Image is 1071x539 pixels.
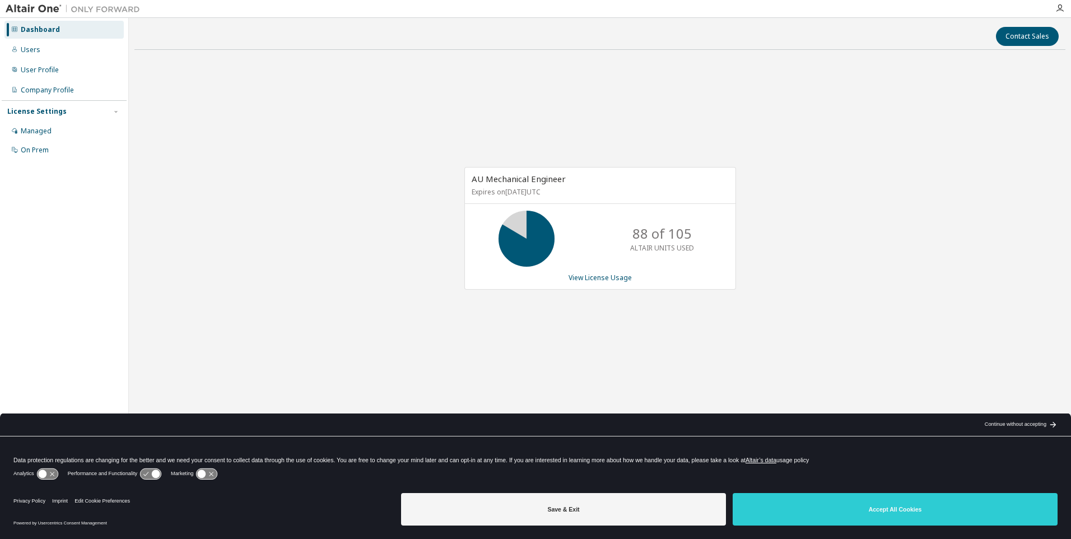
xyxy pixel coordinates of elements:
[21,146,49,155] div: On Prem
[996,27,1059,46] button: Contact Sales
[7,107,67,116] div: License Settings
[21,25,60,34] div: Dashboard
[21,66,59,75] div: User Profile
[472,173,566,184] span: AU Mechanical Engineer
[21,45,40,54] div: Users
[21,86,74,95] div: Company Profile
[630,243,694,253] p: ALTAIR UNITS USED
[632,224,692,243] p: 88 of 105
[569,273,632,282] a: View License Usage
[21,127,52,136] div: Managed
[6,3,146,15] img: Altair One
[472,187,726,197] p: Expires on [DATE] UTC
